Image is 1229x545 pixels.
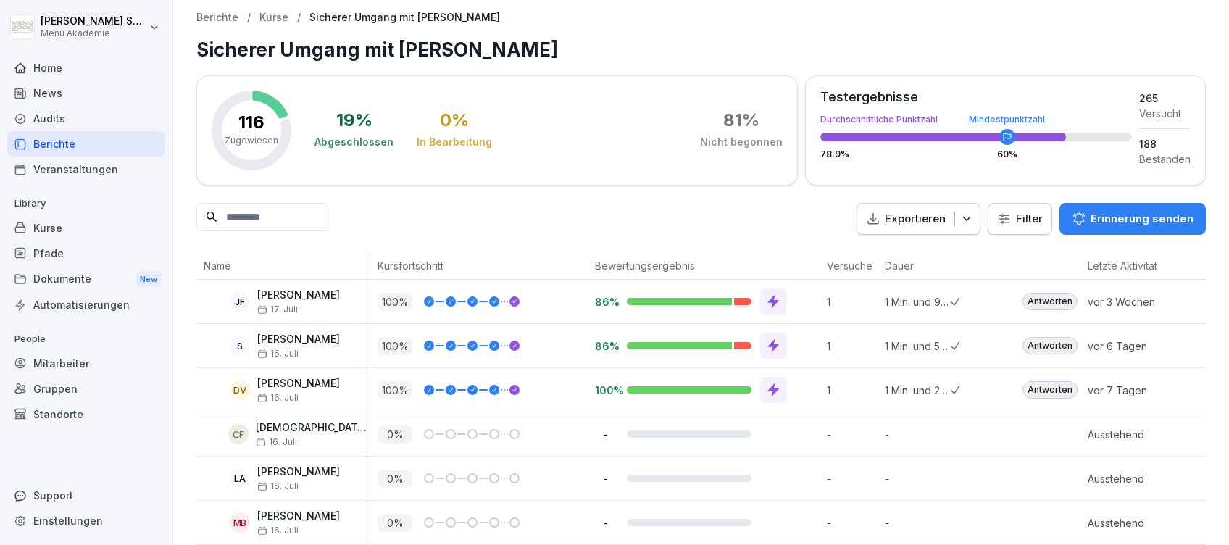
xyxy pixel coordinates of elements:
[885,515,950,531] p: -
[700,135,783,149] div: Nicht begonnen
[827,515,878,531] p: -
[857,203,980,236] button: Exportieren
[827,471,878,486] p: -
[7,508,165,533] a: Einstellungen
[7,351,165,376] a: Mitarbeiter
[228,424,249,444] div: CF
[7,131,165,157] a: Berichte
[230,291,250,312] div: JF
[7,328,165,351] p: People
[1022,381,1078,399] div: Antworten
[314,135,393,149] div: Abgeschlossen
[378,514,412,532] p: 0 %
[257,378,340,390] p: [PERSON_NAME]
[595,428,615,441] p: -
[378,337,412,355] p: 100 %
[247,12,251,24] p: /
[259,12,288,24] a: Kurse
[1139,91,1191,106] div: 265
[723,112,759,129] div: 81 %
[378,293,412,311] p: 100 %
[1022,293,1078,310] div: Antworten
[1139,106,1191,121] div: Versucht
[196,36,1206,64] h1: Sicherer Umgang mit [PERSON_NAME]
[257,525,299,536] span: 16. Juli
[7,157,165,182] div: Veranstaltungen
[257,333,340,346] p: [PERSON_NAME]
[1088,294,1189,309] p: vor 3 Wochen
[7,376,165,402] a: Gruppen
[230,336,250,356] div: S
[1139,136,1191,151] div: 188
[7,292,165,317] a: Automatisierungen
[7,241,165,266] a: Pfade
[7,215,165,241] a: Kurse
[257,304,298,315] span: 17. Juli
[7,483,165,508] div: Support
[595,258,812,273] p: Bewertungsergebnis
[885,294,950,309] p: 1 Min. und 9 Sek.
[827,338,878,354] p: 1
[820,150,1132,159] div: 78.9 %
[7,55,165,80] a: Home
[230,512,250,533] div: MB
[7,192,165,215] p: Library
[885,471,950,486] p: -
[820,115,1132,124] div: Durchschnittliche Punktzahl
[1022,337,1078,354] div: Antworten
[988,204,1051,235] button: Filter
[997,150,1017,159] div: 60 %
[820,91,1132,104] div: Testergebnisse
[885,338,950,354] p: 1 Min. und 52 Sek.
[230,468,250,488] div: LA
[238,114,264,131] p: 116
[204,258,362,273] p: Name
[417,135,492,149] div: In Bearbeitung
[595,472,615,486] p: -
[378,470,412,488] p: 0 %
[1139,151,1191,167] div: Bestanden
[257,349,299,359] span: 16. Juli
[7,106,165,131] a: Audits
[827,294,878,309] p: 1
[440,112,469,129] div: 0 %
[1059,203,1206,235] button: Erinnerung senden
[7,266,165,293] a: DokumenteNew
[997,212,1043,226] div: Filter
[7,80,165,106] a: News
[196,12,238,24] a: Berichte
[885,258,943,273] p: Dauer
[827,258,870,273] p: Versuche
[256,422,370,434] p: [DEMOGRAPHIC_DATA][PERSON_NAME]
[257,481,299,491] span: 16. Juli
[595,295,615,309] p: 86%
[885,383,950,398] p: 1 Min. und 29 Sek.
[595,339,615,353] p: 86%
[1088,383,1189,398] p: vor 7 Tagen
[595,516,615,530] p: -
[1091,211,1193,227] p: Erinnerung senden
[7,266,165,293] div: Dokumente
[41,28,146,38] p: Menü Akademie
[257,393,299,403] span: 16. Juli
[256,437,297,447] span: 16. Juli
[378,425,412,444] p: 0 %
[885,427,950,442] p: -
[336,112,372,129] div: 19 %
[1088,427,1189,442] p: Ausstehend
[257,510,340,523] p: [PERSON_NAME]
[378,258,580,273] p: Kursfortschritt
[136,271,161,288] div: New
